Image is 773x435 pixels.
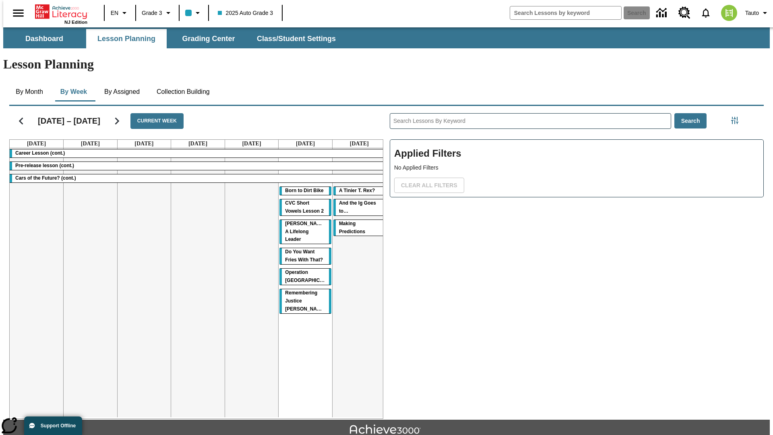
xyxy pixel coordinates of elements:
div: Calendar [3,103,383,419]
button: Profile/Settings [742,6,773,20]
span: And the Ig Goes to… [339,200,376,214]
button: Next [107,111,127,131]
span: Operation London Bridge [285,269,337,283]
span: Grade 3 [142,9,162,17]
h2: [DATE] – [DATE] [38,116,100,126]
button: By Week [54,82,94,101]
span: EN [111,9,118,17]
span: A Tinier T. Rex? [339,188,375,193]
span: Tauto [745,9,759,17]
div: Making Predictions [333,220,385,236]
a: September 11, 2025 [187,140,209,148]
button: Support Offline [24,416,82,435]
div: SubNavbar [3,27,770,48]
div: Search [383,103,764,419]
span: Born to Dirt Bike [285,188,323,193]
span: Cars of the Future? (cont.) [15,175,76,181]
div: Applied Filters [390,139,764,197]
div: A Tinier T. Rex? [333,187,385,195]
button: Class color is light blue. Change class color [182,6,206,20]
span: NJ Edition [64,20,87,25]
div: And the Ig Goes to… [333,199,385,215]
button: Class/Student Settings [250,29,342,48]
a: September 13, 2025 [294,140,316,148]
div: Pre-release lesson (cont.) [10,162,386,170]
button: Language: EN, Select a language [107,6,133,20]
button: Current Week [130,113,184,129]
button: Open side menu [6,1,30,25]
a: Notifications [695,2,716,23]
button: Lesson Planning [86,29,167,48]
div: Dianne Feinstein: A Lifelong Leader [279,220,331,244]
button: By Month [9,82,50,101]
button: Filters Side menu [727,112,743,128]
div: Career Lesson (cont.) [10,149,386,157]
span: Remembering Justice O'Connor [285,290,326,312]
span: CVC Short Vowels Lesson 2 [285,200,324,214]
h2: Applied Filters [394,144,759,164]
span: Dianne Feinstein: A Lifelong Leader [285,221,327,242]
div: SubNavbar [3,29,343,48]
button: Select a new avatar [716,2,742,23]
div: Home [35,3,87,25]
a: September 12, 2025 [240,140,262,148]
span: 2025 Auto Grade 3 [218,9,273,17]
span: Support Offline [41,423,76,429]
button: Previous [11,111,31,131]
p: No Applied Filters [394,164,759,172]
button: Search [674,113,707,129]
input: search field [510,6,621,19]
span: Do You Want Fries With That? [285,249,323,263]
span: Career Lesson (cont.) [15,150,65,156]
button: Grading Center [168,29,249,48]
input: Search Lessons By Keyword [390,114,671,128]
button: By Assigned [98,82,146,101]
span: Making Predictions [339,221,365,234]
a: September 14, 2025 [348,140,370,148]
h1: Lesson Planning [3,57,770,72]
span: Pre-release lesson (cont.) [15,163,74,168]
div: Cars of the Future? (cont.) [10,174,386,182]
button: Collection Building [150,82,216,101]
div: Born to Dirt Bike [279,187,331,195]
a: Data Center [651,2,674,24]
a: Resource Center, Will open in new tab [674,2,695,24]
a: September 10, 2025 [133,140,155,148]
a: Home [35,4,87,20]
img: avatar image [721,5,737,21]
a: September 9, 2025 [79,140,101,148]
button: Dashboard [4,29,85,48]
button: Grade: Grade 3, Select a grade [138,6,176,20]
div: Operation London Bridge [279,269,331,285]
div: CVC Short Vowels Lesson 2 [279,199,331,215]
div: Remembering Justice O'Connor [279,289,331,313]
div: Do You Want Fries With That? [279,248,331,264]
a: September 8, 2025 [25,140,48,148]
